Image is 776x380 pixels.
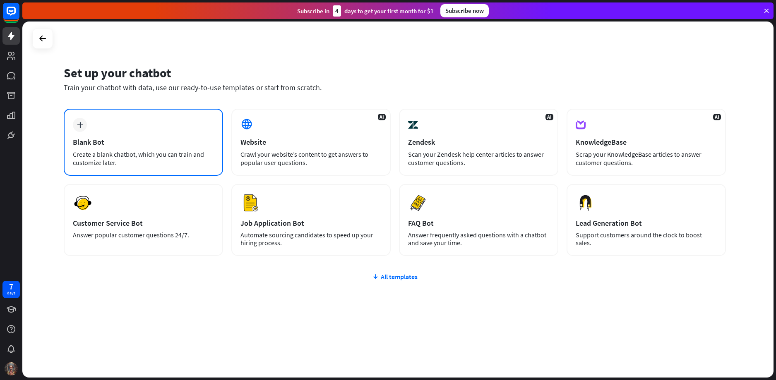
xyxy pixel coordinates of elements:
div: KnowledgeBase [576,137,717,147]
div: Lead Generation Bot [576,218,717,228]
div: days [7,290,15,296]
div: All templates [64,272,726,281]
span: AI [545,114,553,120]
div: Set up your chatbot [64,65,726,81]
div: Support customers around the clock to boost sales. [576,231,717,247]
div: FAQ Bot [408,218,549,228]
div: Train your chatbot with data, use our ready-to-use templates or start from scratch. [64,83,726,92]
div: 7 [9,283,13,290]
div: Job Application Bot [240,218,382,228]
div: 4 [333,5,341,17]
a: 7 days [2,281,20,298]
div: Blank Bot [73,137,214,147]
span: AI [378,114,386,120]
span: AI [713,114,721,120]
div: Zendesk [408,137,549,147]
div: Subscribe now [440,4,489,17]
div: Scan your Zendesk help center articles to answer customer questions. [408,150,549,167]
div: Customer Service Bot [73,218,214,228]
div: Website [240,137,382,147]
div: Crawl your website’s content to get answers to popular user questions. [240,150,382,167]
div: Answer frequently asked questions with a chatbot and save your time. [408,231,549,247]
div: Scrap your KnowledgeBase articles to answer customer questions. [576,150,717,167]
div: Subscribe in days to get your first month for $1 [297,5,434,17]
div: Automate sourcing candidates to speed up your hiring process. [240,231,382,247]
i: plus [77,122,83,128]
div: Create a blank chatbot, which you can train and customize later. [73,150,214,167]
div: Answer popular customer questions 24/7. [73,231,214,239]
button: Open LiveChat chat widget [7,3,31,28]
